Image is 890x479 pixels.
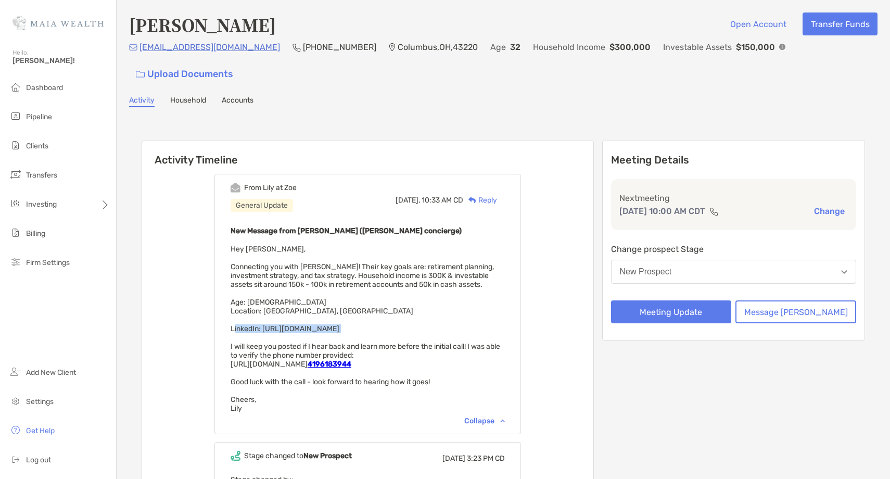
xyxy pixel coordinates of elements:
[533,41,605,54] p: Household Income
[510,41,520,54] p: 32
[231,183,240,193] img: Event icon
[467,454,505,463] span: 3:23 PM CD
[26,83,63,92] span: Dashboard
[619,192,848,205] p: Next meeting
[303,451,352,460] b: New Prospect
[464,417,505,425] div: Collapse
[609,41,651,54] p: $300,000
[244,451,352,460] div: Stage changed to
[26,258,70,267] span: Firm Settings
[293,43,301,52] img: Phone Icon
[611,300,732,323] button: Meeting Update
[308,360,351,369] a: 4196183944
[26,426,55,435] span: Get Help
[619,205,705,218] p: [DATE] 10:00 AM CDT
[129,63,240,85] a: Upload Documents
[26,112,52,121] span: Pipeline
[611,154,857,167] p: Meeting Details
[26,229,45,238] span: Billing
[231,245,500,413] span: Hey [PERSON_NAME], Connecting you with [PERSON_NAME]! Their key goals are: retirement planning, i...
[231,199,293,212] div: General Update
[26,368,76,377] span: Add New Client
[26,456,51,464] span: Log out
[463,195,497,206] div: Reply
[735,300,856,323] button: Message [PERSON_NAME]
[26,200,57,209] span: Investing
[611,243,857,256] p: Change prospect Stage
[26,397,54,406] span: Settings
[129,96,155,107] a: Activity
[811,206,848,217] button: Change
[136,71,145,78] img: button icon
[231,451,240,461] img: Event icon
[422,196,463,205] span: 10:33 AM CD
[231,226,462,235] b: New Message from [PERSON_NAME] ([PERSON_NAME] concierge)
[12,56,110,65] span: [PERSON_NAME]!
[26,142,48,150] span: Clients
[9,110,22,122] img: pipeline icon
[620,267,672,276] div: New Prospect
[709,207,719,216] img: communication type
[9,453,22,465] img: logout icon
[722,12,794,35] button: Open Account
[9,81,22,93] img: dashboard icon
[779,44,785,50] img: Info Icon
[12,4,104,42] img: Zoe Logo
[468,197,476,204] img: Reply icon
[139,41,280,54] p: [EMAIL_ADDRESS][DOMAIN_NAME]
[9,365,22,378] img: add_new_client icon
[303,41,376,54] p: [PHONE_NUMBER]
[442,454,465,463] span: [DATE]
[398,41,478,54] p: Columbus , OH , 43220
[9,139,22,152] img: clients icon
[129,44,137,51] img: Email Icon
[9,226,22,239] img: billing icon
[9,197,22,210] img: investing icon
[9,256,22,268] img: firm-settings icon
[389,43,396,52] img: Location Icon
[841,270,847,274] img: Open dropdown arrow
[129,12,276,36] h4: [PERSON_NAME]
[500,419,505,422] img: Chevron icon
[9,424,22,436] img: get-help icon
[9,395,22,407] img: settings icon
[222,96,253,107] a: Accounts
[9,168,22,181] img: transfers icon
[396,196,420,205] span: [DATE],
[663,41,732,54] p: Investable Assets
[611,260,857,284] button: New Prospect
[170,96,206,107] a: Household
[490,41,506,54] p: Age
[142,141,593,166] h6: Activity Timeline
[26,171,57,180] span: Transfers
[736,41,775,54] p: $150,000
[244,183,297,192] div: From Lily at Zoe
[803,12,878,35] button: Transfer Funds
